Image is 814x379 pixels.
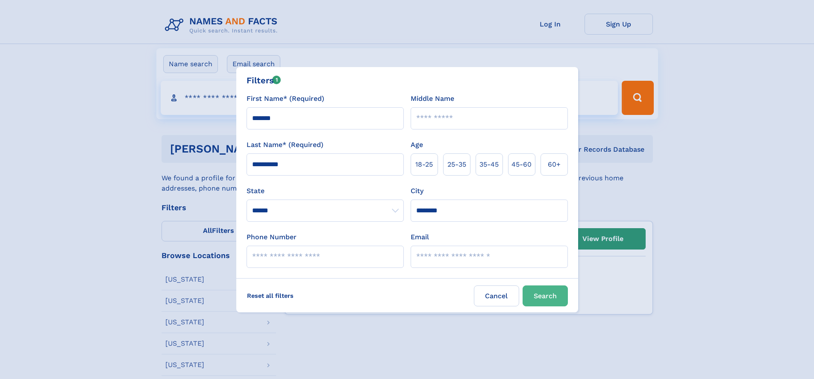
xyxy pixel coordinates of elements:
label: Phone Number [247,232,297,242]
label: Middle Name [411,94,454,104]
span: 35‑45 [479,159,499,170]
label: Last Name* (Required) [247,140,323,150]
label: City [411,186,423,196]
button: Search [523,285,568,306]
label: Email [411,232,429,242]
label: Reset all filters [241,285,299,306]
span: 18‑25 [415,159,433,170]
span: 45‑60 [511,159,532,170]
label: Cancel [474,285,519,306]
label: First Name* (Required) [247,94,324,104]
label: Age [411,140,423,150]
label: State [247,186,404,196]
span: 60+ [548,159,561,170]
div: Filters [247,74,281,87]
span: 25‑35 [447,159,466,170]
